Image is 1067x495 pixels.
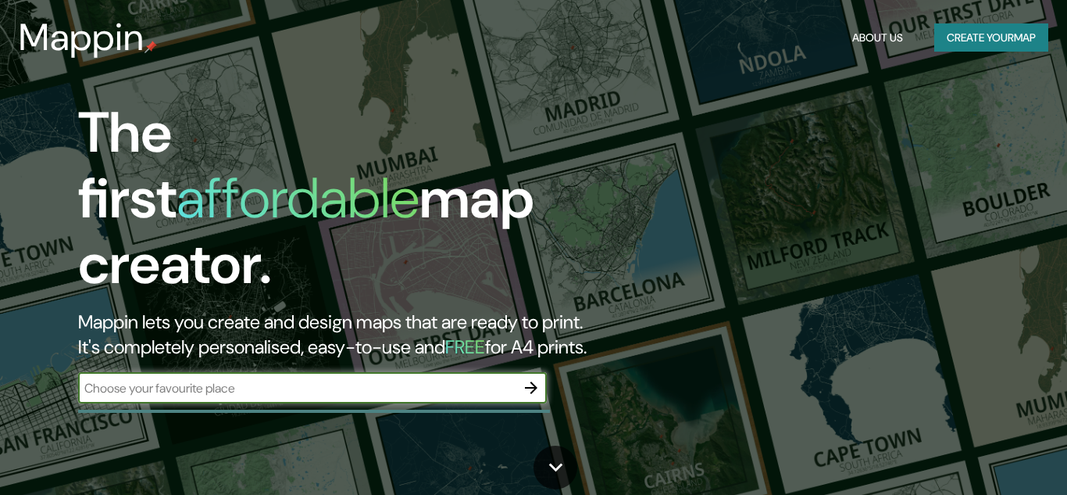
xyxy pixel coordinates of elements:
[78,310,612,360] h2: Mappin lets you create and design maps that are ready to print. It's completely personalised, eas...
[145,41,157,53] img: mappin-pin
[78,100,612,310] h1: The first map creator.
[19,16,145,59] h3: Mappin
[934,23,1048,52] button: Create yourmap
[177,162,419,235] h1: affordable
[78,379,516,397] input: Choose your favourite place
[445,335,485,359] h5: FREE
[846,23,909,52] button: About Us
